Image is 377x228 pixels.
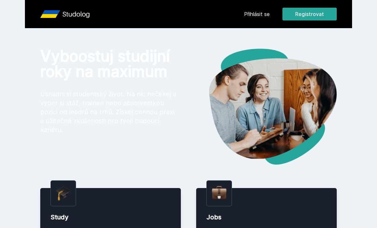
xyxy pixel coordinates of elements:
[50,213,171,222] div: Study
[206,213,327,222] div: Jobs
[282,8,337,20] button: Registrovat
[40,90,178,134] p: Usnadni si studentský život. Na nic nečekej a vyber si stáž, trainee nebo absolvestkou pozici od ...
[40,49,178,79] h1: Vyboostuj studijní roky na maximum
[244,10,270,18] a: Přihlásit se
[212,185,227,201] img: briefcase.png
[188,49,337,165] img: hero.png
[56,186,71,201] img: graduation-cap.png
